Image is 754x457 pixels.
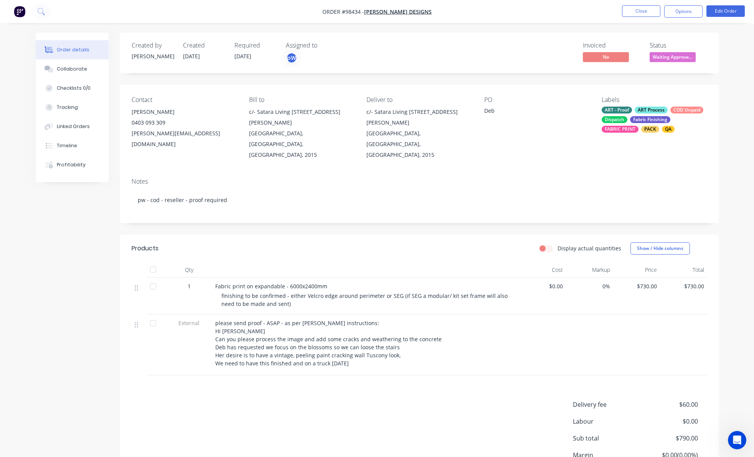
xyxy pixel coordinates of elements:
[166,262,212,278] div: Qty
[706,5,745,17] button: Edit Order
[215,283,327,290] span: Fabric print on expandable - 6000x2400mm
[322,8,364,15] span: Order #98434 -
[57,161,86,168] div: Profitability
[364,8,432,15] a: [PERSON_NAME] Designs
[602,107,632,113] div: ART - Proof
[234,53,251,60] span: [DATE]
[132,42,174,49] div: Created by
[519,262,566,278] div: Cost
[660,262,707,278] div: Total
[602,96,707,104] div: Labels
[630,242,690,255] button: Show / Hide columns
[583,42,640,49] div: Invoiced
[573,434,641,443] span: Sub total
[573,400,641,409] span: Delivery fee
[366,107,472,128] div: c/- Satara Living [STREET_ADDRESS][PERSON_NAME]
[569,282,610,290] span: 0%
[522,282,563,290] span: $0.00
[57,85,91,92] div: Checklists 0/0
[366,96,472,104] div: Deliver to
[664,5,703,18] button: Options
[650,52,696,62] span: Waiting Approva...
[14,6,25,17] img: Factory
[169,319,209,327] span: External
[249,107,354,160] div: c/- Satara Living [STREET_ADDRESS][PERSON_NAME][GEOGRAPHIC_DATA], [GEOGRAPHIC_DATA], [GEOGRAPHIC_...
[36,40,109,59] button: Order details
[635,107,668,113] div: ART Process
[57,66,87,72] div: Collaborate
[215,319,443,367] span: please send proof - ASAP - as per [PERSON_NAME] instructions: Hi [PERSON_NAME] Can you please pro...
[132,128,237,150] div: [PERSON_NAME][EMAIL_ADDRESS][DOMAIN_NAME]
[630,116,670,123] div: Fabric Finishing
[484,96,589,104] div: PO
[249,128,354,160] div: [GEOGRAPHIC_DATA], [GEOGRAPHIC_DATA], [GEOGRAPHIC_DATA], 2015
[57,142,77,149] div: Timeline
[583,52,629,62] span: No
[188,282,191,290] span: 1
[221,292,509,307] span: finishing to be confirmed - either Velcro edge around perimeter or SEG (if SEG a modular/ kit set...
[622,5,660,17] button: Close
[728,431,746,449] iframe: Intercom live chat
[641,434,698,443] span: $790.00
[641,417,698,426] span: $0.00
[566,262,613,278] div: Markup
[234,42,277,49] div: Required
[57,104,78,111] div: Tracking
[602,116,627,123] div: Dispatch
[36,98,109,117] button: Tracking
[183,53,200,60] span: [DATE]
[670,107,703,113] div: COD Unpaid
[602,126,639,133] div: FABRIC PRINT
[36,155,109,174] button: Profitability
[249,107,354,128] div: c/- Satara Living [STREET_ADDRESS][PERSON_NAME]
[641,400,698,409] span: $60.00
[366,128,472,160] div: [GEOGRAPHIC_DATA], [GEOGRAPHIC_DATA], [GEOGRAPHIC_DATA], 2015
[183,42,225,49] div: Created
[132,107,237,117] div: [PERSON_NAME]
[613,262,660,278] div: Price
[663,282,704,290] span: $730.00
[132,188,707,212] div: pw - cod - reseller - proof required
[286,42,363,49] div: Assigned to
[650,42,707,49] div: Status
[57,46,89,53] div: Order details
[36,59,109,79] button: Collaborate
[249,96,354,104] div: Bill to
[573,417,641,426] span: Labour
[132,107,237,150] div: [PERSON_NAME]0403 093 309[PERSON_NAME][EMAIL_ADDRESS][DOMAIN_NAME]
[641,126,659,133] div: PACK
[366,107,472,160] div: c/- Satara Living [STREET_ADDRESS][PERSON_NAME][GEOGRAPHIC_DATA], [GEOGRAPHIC_DATA], [GEOGRAPHIC_...
[132,96,237,104] div: Contact
[36,117,109,136] button: Linked Orders
[616,282,657,290] span: $730.00
[662,126,675,133] div: QA
[286,52,297,64] button: pW
[36,79,109,98] button: Checklists 0/0
[132,52,174,60] div: [PERSON_NAME]
[57,123,90,130] div: Linked Orders
[132,117,237,128] div: 0403 093 309
[484,107,580,117] div: Deb
[36,136,109,155] button: Timeline
[650,52,696,64] button: Waiting Approva...
[558,244,621,252] label: Display actual quantities
[132,178,707,185] div: Notes
[132,244,158,253] div: Products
